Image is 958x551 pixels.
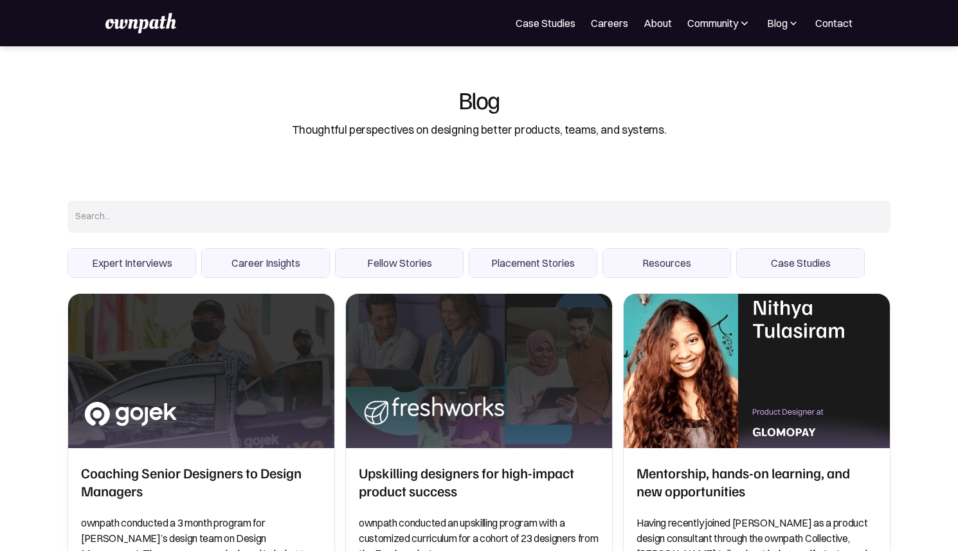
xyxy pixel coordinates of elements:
span: Fellow Stories [336,249,463,277]
div: Blog [766,15,800,31]
a: About [644,15,672,31]
a: Case Studies [516,15,575,31]
span: Case Studies [737,249,864,277]
div: 3 of 6 [335,248,464,278]
h2: Coaching Senior Designers to Design Managers [81,464,321,500]
div: Blog [767,15,788,31]
img: Mentorship, hands-on learning, and new opportunities [624,294,890,448]
form: Search [68,201,890,278]
img: Coaching Senior Designers to Design Managers [68,294,334,448]
div: 2 of 6 [201,248,330,278]
h2: Upskilling designers for high-impact product success [359,464,599,500]
img: Upskilling designers for high-impact product success [346,294,612,448]
input: Search... [68,201,890,233]
a: Careers [591,15,628,31]
h2: Mentorship, hands-on learning, and new opportunities [637,464,877,500]
div: carousel [68,248,890,278]
div: Thoughtful perspectives on designing better products, teams, and systems. [292,122,666,138]
div: Community [687,15,751,31]
div: Blog [458,87,500,112]
span: Career Insights [202,249,329,277]
span: Expert Interviews [68,249,195,277]
div: Community [687,15,738,31]
span: Placement Stories [469,249,597,277]
div: 4 of 6 [469,248,597,278]
div: 5 of 6 [602,248,731,278]
span: Resources [603,249,730,277]
div: 6 of 6 [736,248,865,278]
div: 1 of 6 [68,248,196,278]
a: Contact [815,15,853,31]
